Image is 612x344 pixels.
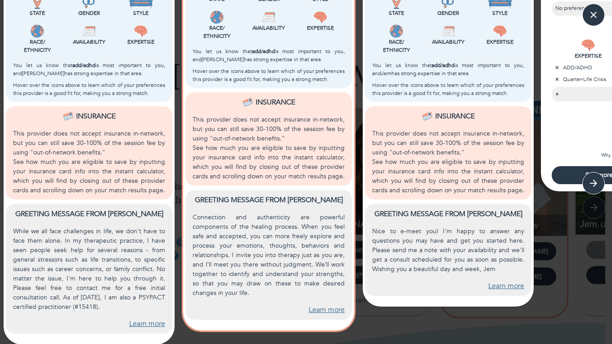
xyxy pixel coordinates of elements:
p: Nice to e-meet you! I'm happy to answer any questions you may have and get you started here. Plea... [372,226,524,274]
p: Race/ Ethnicity [13,38,61,54]
a: Learn more [488,281,524,291]
img: Expertise [134,24,148,38]
img: Expertise [314,10,327,24]
p: Availability [424,38,472,46]
p: Greeting message from [PERSON_NAME] [13,208,165,219]
p: Race/ Ethnicity [372,38,420,54]
p: You let us know that is most important to you, and [PERSON_NAME] has strong expertise in that area. [13,61,165,77]
p: Expertise [476,38,524,46]
p: Availability [65,38,113,46]
p: See how much you are eligible to save by inputting your insurance card info into the instant calc... [193,143,345,181]
p: Gender [424,9,472,17]
p: See how much you are eligible to save by inputting your insurance card info into the instant calc... [13,157,165,195]
img: Availability [82,24,96,38]
p: While we all face challenges in life, we don't have to face them alone. In my therapeutic practic... [13,226,165,312]
p: Race/ Ethnicity [193,24,241,40]
p: See how much you are eligible to save by inputting your insurance card info into the instant calc... [372,157,524,195]
a: Learn more [309,305,345,315]
img: Availability [441,24,455,38]
img: Race/<br />Ethnicity [210,10,224,24]
p: Expertise [117,38,165,46]
p: Connection and authenticity are powerful components of the healing process. When you feel safe an... [193,213,345,298]
img: EXPERTISE [581,38,595,52]
b: add/adhd [252,48,275,55]
p: You let us know that is most important to you, and Jem has strong expertise in that area. [372,61,524,77]
p: Insurance [76,111,116,122]
a: Learn more [129,319,165,329]
p: State [13,9,61,17]
p: Style [476,9,524,17]
p: Greeting message from [PERSON_NAME] [372,208,524,219]
p: Hover over the icons above to learn which of your preferences this provider is a good fit for, ma... [193,67,345,83]
p: Availability [244,24,292,32]
b: add/adhd [72,62,95,69]
img: Expertise [493,24,507,38]
b: add/adhd [432,62,454,69]
p: Hover over the icons above to learn which of your preferences this provider is a good fit for, ma... [13,81,165,97]
p: Expertise [297,24,345,32]
p: Greeting message from [PERSON_NAME] [193,195,345,205]
p: Hover over the icons above to learn which of your preferences this provider is a good fit for, ma... [372,81,524,97]
p: Gender [65,9,113,17]
img: Availability [262,10,275,24]
p: Style [117,9,165,17]
p: You let us know that is most important to you, and [PERSON_NAME] has strong expertise in that area. [193,47,345,63]
p: This provider does not accept insurance in-network, but you can still save 30-100% of the session... [13,129,165,157]
img: Race/<br />Ethnicity [390,24,403,38]
p: This provider does not accept insurance in-network, but you can still save 30-100% of the session... [372,129,524,157]
p: Insurance [256,97,295,108]
img: Race/<br />Ethnicity [31,24,44,38]
p: Insurance [435,111,475,122]
p: State [372,9,420,17]
p: This provider does not accept insurance in-network, but you can still save 30-100% of the session... [193,115,345,143]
